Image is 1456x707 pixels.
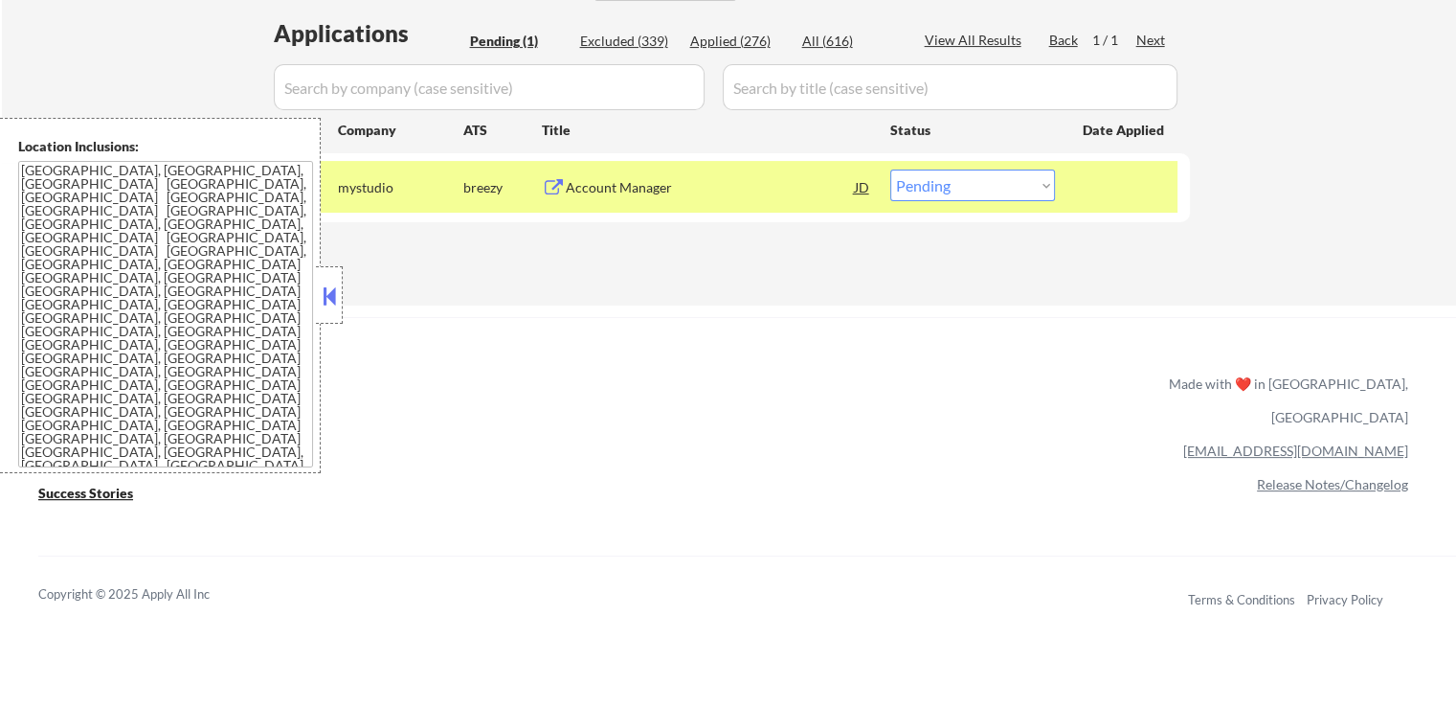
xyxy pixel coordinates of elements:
div: Applied (276) [690,32,786,51]
div: Next [1136,31,1167,50]
u: Success Stories [38,485,133,501]
a: [EMAIL_ADDRESS][DOMAIN_NAME] [1183,443,1408,459]
a: Release Notes/Changelog [1257,476,1408,492]
a: Privacy Policy [1307,592,1383,607]
div: Copyright © 2025 Apply All Inc [38,585,258,604]
div: All (616) [802,32,898,51]
a: Success Stories [38,484,159,508]
div: Excluded (339) [580,32,676,51]
div: mystudio [338,178,463,197]
div: View All Results [925,31,1027,50]
input: Search by company (case sensitive) [274,64,705,110]
div: 1 / 1 [1092,31,1136,50]
div: Account Manager [566,178,855,197]
a: Refer & earn free applications 👯‍♀️ [38,394,769,414]
div: Status [890,112,1055,147]
div: Title [542,121,872,140]
div: Date Applied [1083,121,1167,140]
div: Applications [274,22,463,45]
div: Back [1049,31,1080,50]
div: JD [853,170,872,204]
div: ATS [463,121,542,140]
div: Company [338,121,463,140]
a: Terms & Conditions [1188,592,1295,607]
div: breezy [463,178,542,197]
div: Pending (1) [470,32,566,51]
input: Search by title (case sensitive) [723,64,1177,110]
div: Location Inclusions: [18,137,313,156]
div: Made with ❤️ in [GEOGRAPHIC_DATA], [GEOGRAPHIC_DATA] [1161,367,1408,434]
